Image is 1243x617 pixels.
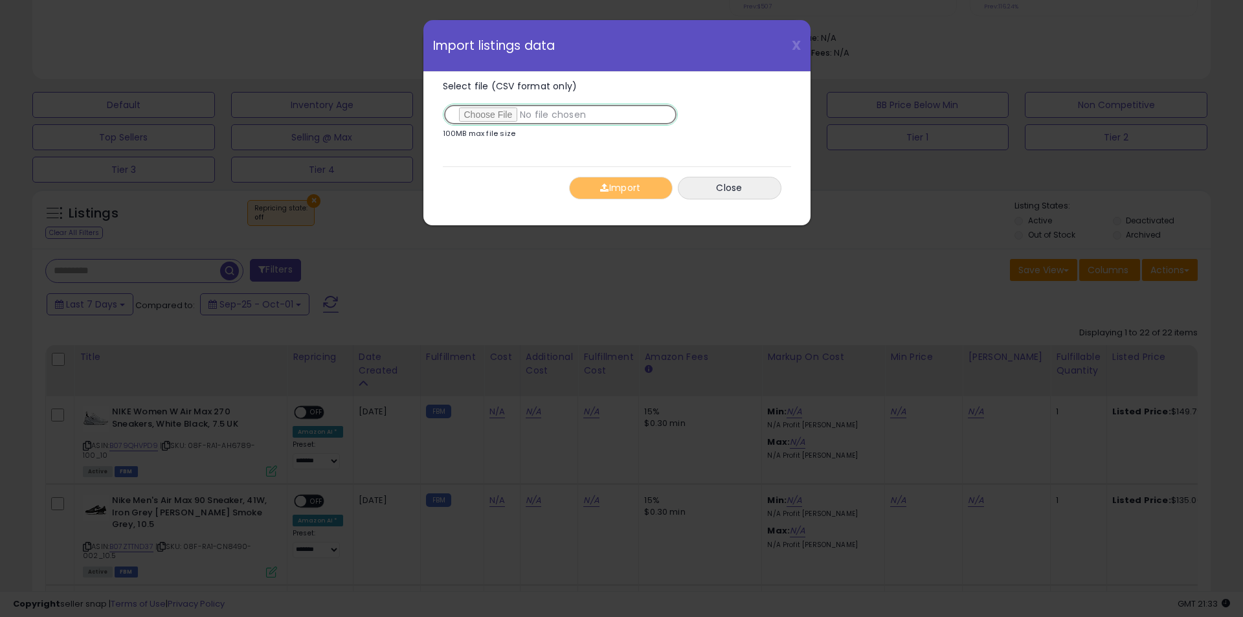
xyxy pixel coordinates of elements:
[569,177,673,199] button: Import
[443,130,516,137] p: 100MB max file size
[678,177,781,199] button: Close
[443,80,577,93] span: Select file (CSV format only)
[433,39,555,52] span: Import listings data
[792,36,801,54] span: X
